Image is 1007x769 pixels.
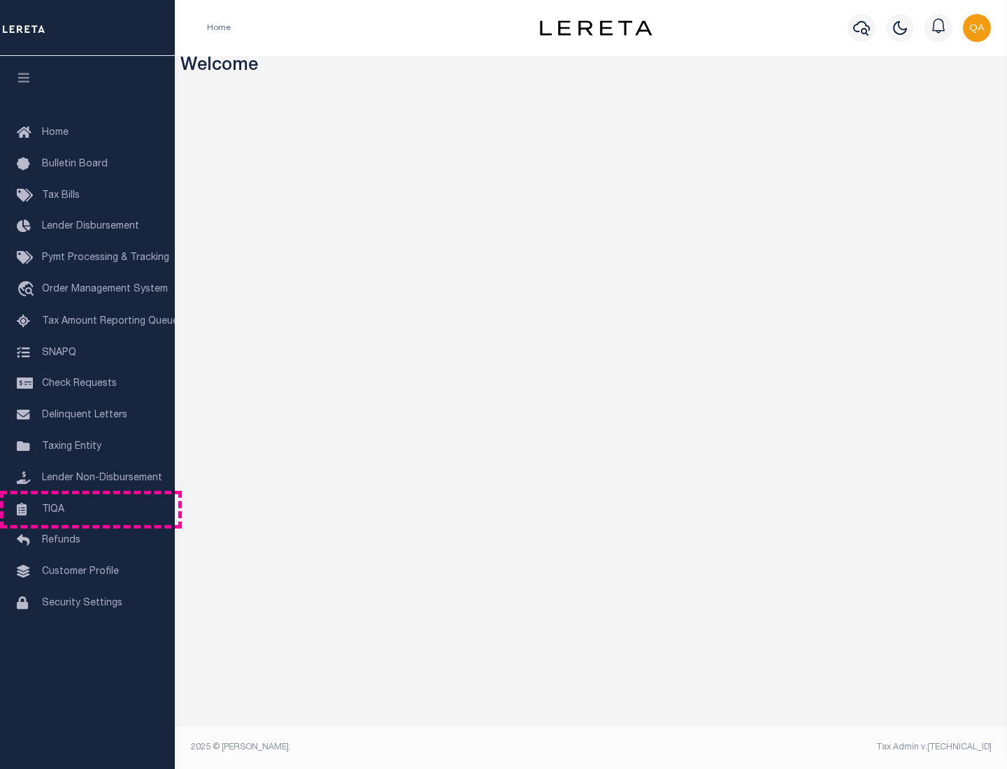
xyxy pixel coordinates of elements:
[42,317,178,326] span: Tax Amount Reporting Queue
[17,281,39,299] i: travel_explore
[540,20,652,36] img: logo-dark.svg
[42,347,76,357] span: SNAPQ
[42,598,122,608] span: Security Settings
[42,159,108,169] span: Bulletin Board
[963,14,991,42] img: svg+xml;base64,PHN2ZyB4bWxucz0iaHR0cDovL3d3dy53My5vcmcvMjAwMC9zdmciIHBvaW50ZXItZXZlbnRzPSJub25lIi...
[601,741,992,754] div: Tax Admin v.[TECHNICAL_ID]
[42,191,80,201] span: Tax Bills
[42,442,101,452] span: Taxing Entity
[207,22,231,34] li: Home
[42,128,69,138] span: Home
[42,222,139,231] span: Lender Disbursement
[42,567,119,577] span: Customer Profile
[42,379,117,389] span: Check Requests
[42,410,127,420] span: Delinquent Letters
[42,473,162,483] span: Lender Non-Disbursement
[180,741,592,754] div: 2025 © [PERSON_NAME].
[42,504,64,514] span: TIQA
[180,56,1002,78] h3: Welcome
[42,536,80,545] span: Refunds
[42,253,169,263] span: Pymt Processing & Tracking
[42,285,168,294] span: Order Management System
